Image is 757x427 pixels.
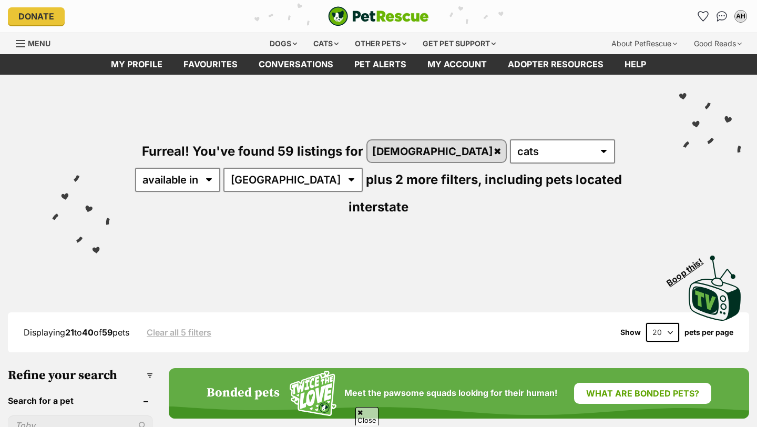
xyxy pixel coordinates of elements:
[328,6,429,26] a: PetRescue
[8,7,65,25] a: Donate
[173,54,248,75] a: Favourites
[366,172,482,187] span: plus 2 more filters,
[614,54,657,75] a: Help
[417,54,497,75] a: My account
[24,327,129,338] span: Displaying to of pets
[344,388,557,398] span: Meet the pawsome squads looking for their human!
[248,54,344,75] a: conversations
[687,33,749,54] div: Good Reads
[328,6,429,26] img: logo-cat-932fe2b9b8326f06289b0f2fb663e598f794de774fb13d1741a6617ecf9a85b4.svg
[574,383,711,404] a: What are bonded pets?
[694,8,711,25] a: Favourites
[16,33,58,52] a: Menu
[713,8,730,25] a: Conversations
[367,140,506,162] a: [DEMOGRAPHIC_DATA]
[207,386,280,401] h4: Bonded pets
[290,371,336,416] img: Squiggle
[262,33,304,54] div: Dogs
[732,8,749,25] button: My account
[8,396,153,405] header: Search for a pet
[415,33,503,54] div: Get pet support
[344,54,417,75] a: Pet alerts
[100,54,173,75] a: My profile
[735,11,746,22] div: AH
[694,8,749,25] ul: Account quick links
[102,327,112,338] strong: 59
[82,327,94,338] strong: 40
[349,172,622,215] span: including pets located interstate
[604,33,684,54] div: About PetRescue
[306,33,346,54] div: Cats
[689,246,741,323] a: Boop this!
[65,327,74,338] strong: 21
[28,39,50,48] span: Menu
[620,328,641,337] span: Show
[142,144,363,159] span: Furreal! You've found 59 listings for
[689,256,741,321] img: PetRescue TV logo
[355,407,378,425] span: Close
[497,54,614,75] a: Adopter resources
[347,33,414,54] div: Other pets
[665,250,713,288] span: Boop this!
[147,328,211,337] a: Clear all 5 filters
[8,368,153,383] h3: Refine your search
[684,328,733,337] label: pets per page
[717,11,728,22] img: chat-41dd97257d64d25036548639549fe6c8038ab92f7586957e7f3b1b290dea8141.svg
